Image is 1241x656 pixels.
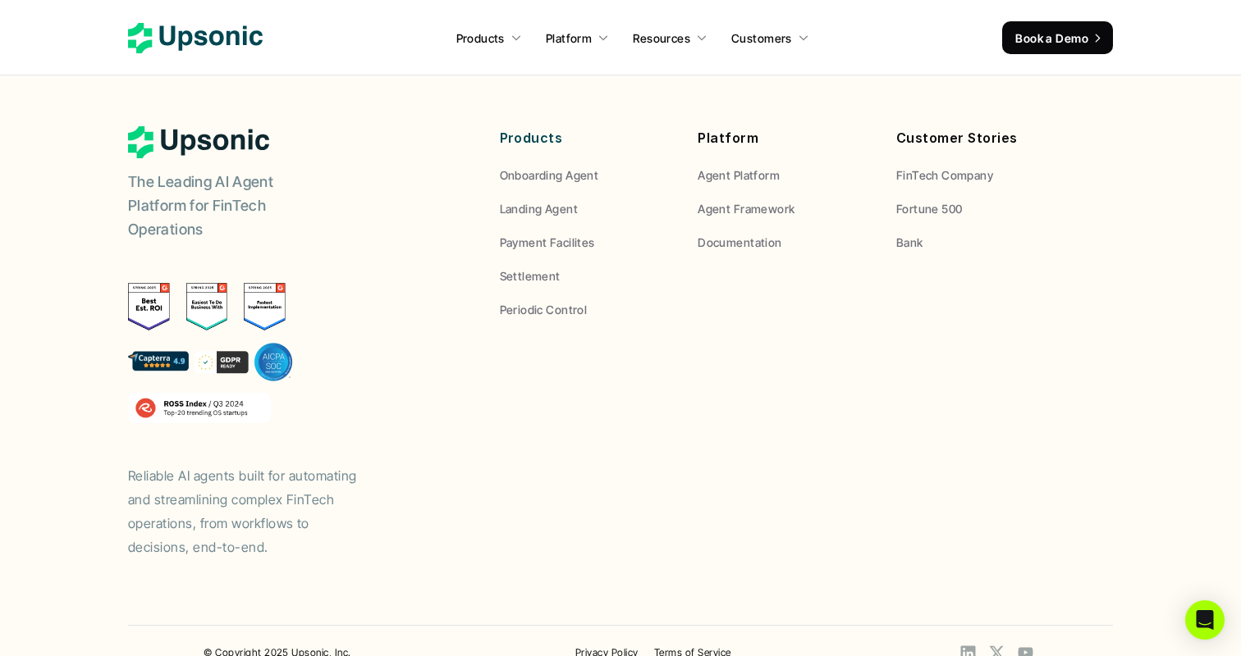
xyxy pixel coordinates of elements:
span: Periodic Control [500,303,588,317]
p: Customers [731,30,792,47]
a: Documentation [698,234,872,251]
p: Platform [698,126,872,150]
a: Periodic Control [500,301,674,318]
span: Landing Agent [500,202,578,216]
span: Settlement [500,269,561,283]
span: Onboarding Agent [500,168,599,182]
span: Book a Demo [1015,31,1088,45]
p: The Leading AI Agent Platform for FinTech Operations [128,171,333,241]
p: Customer Stories [896,126,1070,150]
a: Landing Agent [500,200,674,217]
div: Open Intercom Messenger [1185,600,1225,640]
p: Reliable AI agents built for automating and streamlining complex FinTech operations, from workflo... [128,464,374,558]
span: Agent Platform [698,168,780,182]
p: Platform [546,30,592,47]
span: Documentation [698,235,781,249]
span: Agent Framework [698,202,795,216]
span: FinTech Company [896,168,993,182]
span: Bank [896,235,923,249]
a: Settlement [500,267,674,285]
p: Resources [633,30,690,47]
span: Payment Facilites [500,235,595,249]
a: Products [446,23,532,52]
a: Payment Facilites [500,234,674,251]
span: Fortune 500 [896,202,963,216]
a: Onboarding Agent [500,166,674,184]
p: Products [500,126,674,150]
p: Products [456,30,505,47]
